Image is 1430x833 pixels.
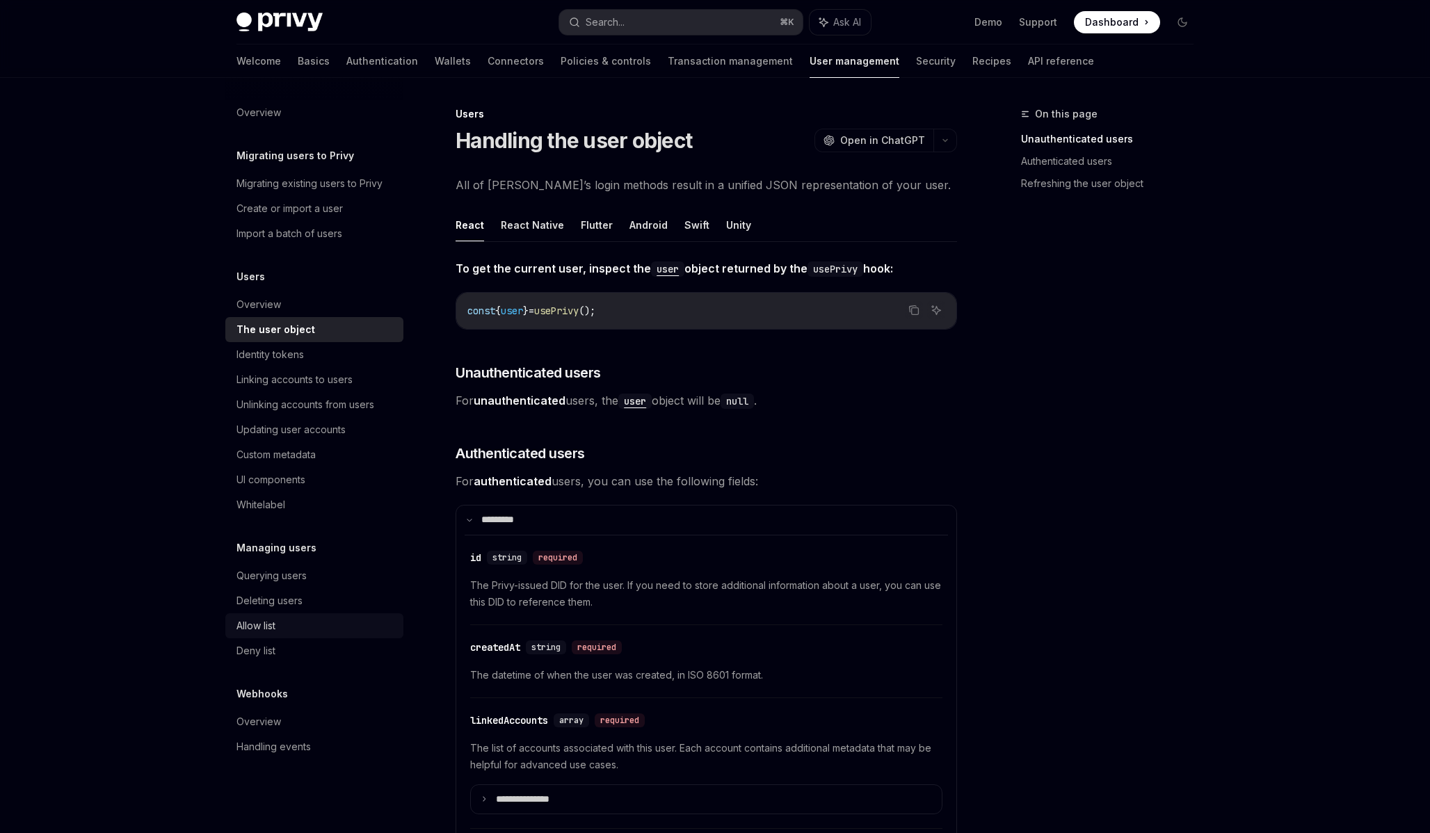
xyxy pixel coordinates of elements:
[974,15,1002,29] a: Demo
[236,104,281,121] div: Overview
[236,396,374,413] div: Unlinking accounts from users
[225,588,403,613] a: Deleting users
[916,45,956,78] a: Security
[531,642,561,653] span: string
[225,613,403,638] a: Allow list
[456,261,893,275] strong: To get the current user, inspect the object returned by the hook:
[236,421,346,438] div: Updating user accounts
[236,321,315,338] div: The user object
[1171,11,1194,33] button: Toggle dark mode
[559,715,584,726] span: array
[225,709,403,734] a: Overview
[474,394,565,407] strong: unauthenticated
[905,301,923,319] button: Copy the contents from the code block
[456,471,957,491] span: For users, you can use the following fields:
[456,391,957,410] span: For users, the object will be .
[586,14,625,31] div: Search...
[1085,15,1139,29] span: Dashboard
[561,45,651,78] a: Policies & controls
[726,209,751,241] button: Unity
[236,540,316,556] h5: Managing users
[236,592,303,609] div: Deleting users
[808,261,863,277] code: usePrivy
[298,45,330,78] a: Basics
[225,563,403,588] a: Querying users
[474,474,552,488] strong: authenticated
[1028,45,1094,78] a: API reference
[629,209,668,241] button: Android
[236,446,316,463] div: Custom metadata
[467,305,495,317] span: const
[456,107,957,121] div: Users
[236,147,354,164] h5: Migrating users to Privy
[225,342,403,367] a: Identity tokens
[1074,11,1160,33] a: Dashboard
[225,467,403,492] a: UI components
[579,305,595,317] span: ();
[236,346,304,363] div: Identity tokens
[225,367,403,392] a: Linking accounts to users
[495,305,501,317] span: {
[236,642,275,659] div: Deny list
[1021,150,1205,172] a: Authenticated users
[668,45,793,78] a: Transaction management
[559,10,803,35] button: Search...⌘K
[470,577,942,610] span: The Privy-issued DID for the user. If you need to store additional information about a user, you ...
[651,261,684,277] code: user
[529,305,534,317] span: =
[225,292,403,317] a: Overview
[236,175,383,192] div: Migrating existing users to Privy
[534,305,579,317] span: usePrivy
[492,552,522,563] span: string
[581,209,613,241] button: Flutter
[780,17,794,28] span: ⌘ K
[810,10,871,35] button: Ask AI
[236,296,281,313] div: Overview
[236,617,275,634] div: Allow list
[225,317,403,342] a: The user object
[236,200,343,217] div: Create or import a user
[501,209,564,241] button: React Native
[236,225,342,242] div: Import a batch of users
[236,371,353,388] div: Linking accounts to users
[684,209,709,241] button: Swift
[225,100,403,125] a: Overview
[225,442,403,467] a: Custom metadata
[236,268,265,285] h5: Users
[470,551,481,565] div: id
[1019,15,1057,29] a: Support
[456,209,484,241] button: React
[501,305,523,317] span: user
[721,394,754,409] code: null
[470,640,520,654] div: createdAt
[435,45,471,78] a: Wallets
[456,175,957,195] span: All of [PERSON_NAME]’s login methods result in a unified JSON representation of your user.
[833,15,861,29] span: Ask AI
[1021,172,1205,195] a: Refreshing the user object
[470,713,548,727] div: linkedAccounts
[1035,106,1098,122] span: On this page
[840,134,925,147] span: Open in ChatGPT
[236,13,323,32] img: dark logo
[595,713,645,727] div: required
[225,171,403,196] a: Migrating existing users to Privy
[456,444,585,463] span: Authenticated users
[572,640,622,654] div: required
[814,129,933,152] button: Open in ChatGPT
[651,261,684,275] a: user
[488,45,544,78] a: Connectors
[225,492,403,517] a: Whitelabel
[346,45,418,78] a: Authentication
[1021,128,1205,150] a: Unauthenticated users
[225,417,403,442] a: Updating user accounts
[456,128,692,153] h1: Handling the user object
[225,221,403,246] a: Import a batch of users
[236,686,288,702] h5: Webhooks
[470,667,942,684] span: The datetime of when the user was created, in ISO 8601 format.
[456,363,601,382] span: Unauthenticated users
[225,392,403,417] a: Unlinking accounts from users
[533,551,583,565] div: required
[523,305,529,317] span: }
[236,567,307,584] div: Querying users
[618,394,652,407] a: user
